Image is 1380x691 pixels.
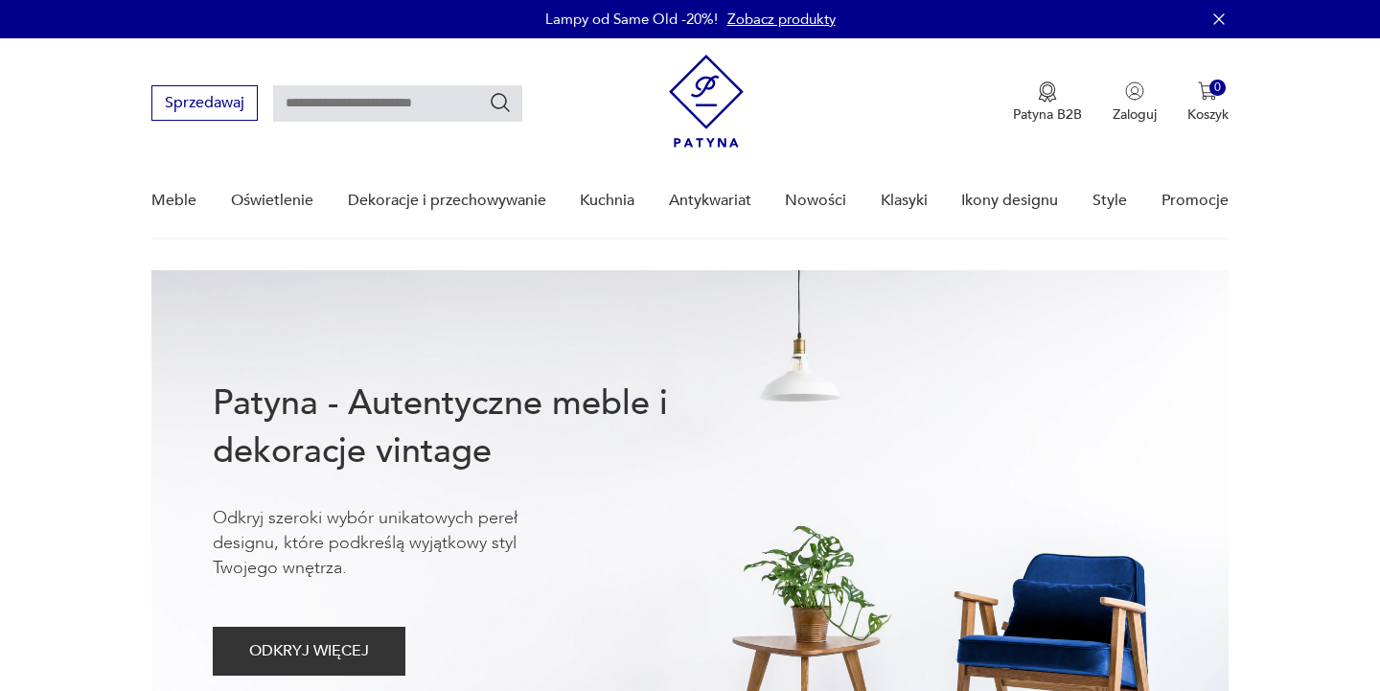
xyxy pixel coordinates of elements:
[151,98,258,111] a: Sprzedawaj
[213,380,730,475] h1: Patyna - Autentyczne meble i dekoracje vintage
[1161,164,1229,238] a: Promocje
[727,10,836,29] a: Zobacz produkty
[151,164,196,238] a: Meble
[1125,81,1144,101] img: Ikonka użytkownika
[1013,105,1082,124] p: Patyna B2B
[1209,80,1226,96] div: 0
[785,164,846,238] a: Nowości
[489,91,512,114] button: Szukaj
[580,164,634,238] a: Kuchnia
[1187,81,1229,124] button: 0Koszyk
[669,164,751,238] a: Antykwariat
[213,627,405,676] button: ODKRYJ WIĘCEJ
[669,55,744,148] img: Patyna - sklep z meblami i dekoracjami vintage
[1092,164,1127,238] a: Style
[231,164,313,238] a: Oświetlenie
[545,10,718,29] p: Lampy od Same Old -20%!
[151,85,258,121] button: Sprzedawaj
[961,164,1058,238] a: Ikony designu
[213,506,577,581] p: Odkryj szeroki wybór unikatowych pereł designu, które podkreślą wyjątkowy styl Twojego wnętrza.
[881,164,928,238] a: Klasyki
[1038,81,1057,103] img: Ikona medalu
[1013,81,1082,124] a: Ikona medaluPatyna B2B
[213,646,405,659] a: ODKRYJ WIĘCEJ
[1013,81,1082,124] button: Patyna B2B
[1113,81,1157,124] button: Zaloguj
[1198,81,1217,101] img: Ikona koszyka
[1113,105,1157,124] p: Zaloguj
[1187,105,1229,124] p: Koszyk
[348,164,546,238] a: Dekoracje i przechowywanie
